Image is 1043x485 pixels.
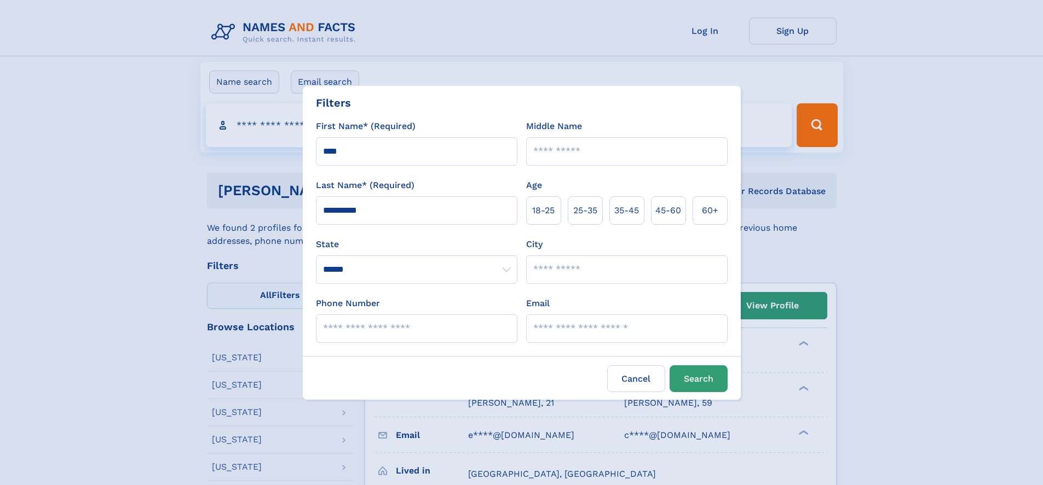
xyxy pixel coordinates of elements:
[607,365,665,392] label: Cancel
[526,120,582,133] label: Middle Name
[573,204,597,217] span: 25‑35
[316,95,351,111] div: Filters
[316,179,414,192] label: Last Name* (Required)
[532,204,555,217] span: 18‑25
[670,365,728,392] button: Search
[316,238,517,251] label: State
[526,297,550,310] label: Email
[316,120,416,133] label: First Name* (Required)
[702,204,718,217] span: 60+
[614,204,639,217] span: 35‑45
[655,204,681,217] span: 45‑60
[526,179,542,192] label: Age
[526,238,543,251] label: City
[316,297,380,310] label: Phone Number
